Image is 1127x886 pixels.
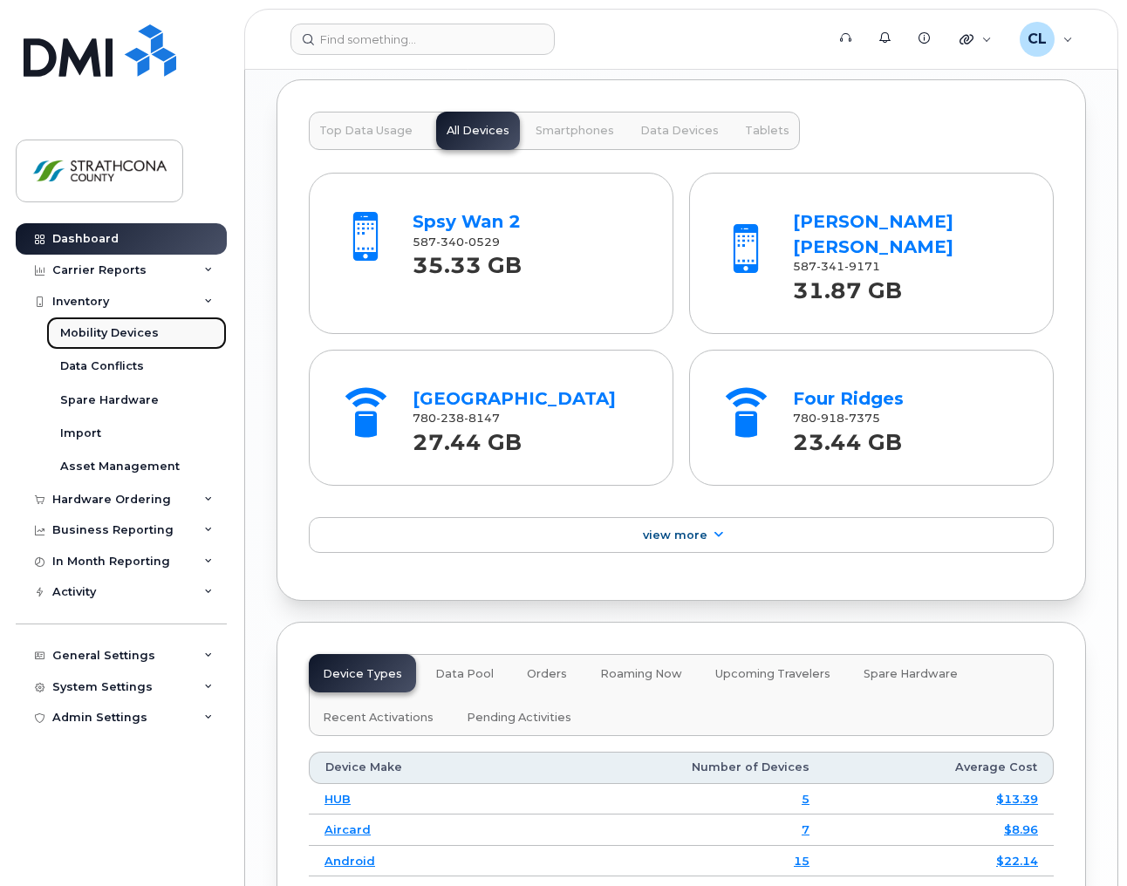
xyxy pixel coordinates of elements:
span: Orders [527,667,567,681]
span: 780 [793,412,880,425]
button: Smartphones [525,112,625,150]
th: Device Make [309,752,527,783]
span: 9171 [844,260,880,273]
button: Top Data Usage [309,112,423,150]
a: 15 [794,854,809,868]
button: Tablets [734,112,800,150]
strong: 23.44 GB [793,419,902,455]
span: 780 [413,412,500,425]
a: Aircard [324,822,371,836]
span: 8147 [464,412,500,425]
span: Smartphones [536,124,614,138]
a: 5 [802,792,809,806]
a: [PERSON_NAME] [PERSON_NAME] [793,211,953,257]
span: Data Pool [435,667,494,681]
input: Find something... [290,24,555,55]
span: Upcoming Travelers [715,667,830,681]
div: Christine Lychak [1007,22,1085,57]
a: $22.14 [996,854,1038,868]
th: Number of Devices [527,752,825,783]
span: Tablets [745,124,789,138]
span: Recent Activations [323,711,434,725]
a: Four Ridges [793,388,904,409]
strong: 31.87 GB [793,268,902,303]
span: 340 [436,235,464,249]
strong: 35.33 GB [413,242,522,278]
span: Data Devices [640,124,719,138]
a: Android [324,854,375,868]
a: HUB [324,792,351,806]
span: 0529 [464,235,500,249]
span: 7375 [844,412,880,425]
th: Average Cost [825,752,1054,783]
strong: 27.44 GB [413,419,522,455]
span: Roaming Now [600,667,682,681]
span: Pending Activities [467,711,571,725]
span: 587 [793,260,880,273]
span: CL [1028,29,1047,50]
span: 918 [816,412,844,425]
div: Quicklinks [947,22,1004,57]
a: 7 [802,822,809,836]
span: 238 [436,412,464,425]
a: [GEOGRAPHIC_DATA] [413,388,616,409]
span: 587 [413,235,500,249]
span: Top Data Usage [319,124,413,138]
span: View More [643,528,707,542]
span: 341 [816,260,844,273]
span: Spare Hardware [864,667,958,681]
a: $13.39 [996,792,1038,806]
a: $8.96 [1004,822,1038,836]
a: View More [309,517,1054,554]
a: Spsy Wan 2 [413,211,521,232]
button: Data Devices [630,112,729,150]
